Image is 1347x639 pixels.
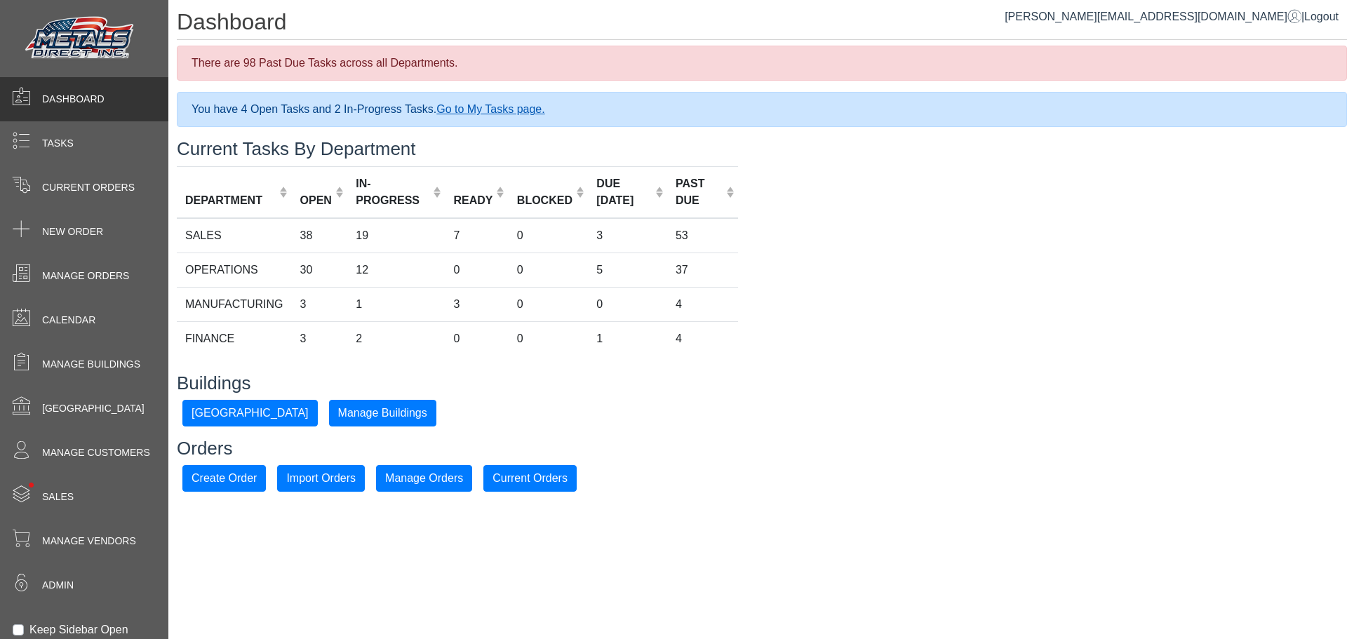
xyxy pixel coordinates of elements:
a: Manage Buildings [329,406,436,418]
div: DUE [DATE] [596,175,651,209]
td: 37 [667,253,738,287]
div: OPEN [300,192,332,209]
h3: Current Tasks By Department [177,138,1347,160]
td: 1 [588,321,667,356]
span: Tasks [42,136,74,151]
span: Manage Customers [42,445,150,460]
td: 3 [292,321,348,356]
h3: Buildings [177,372,1347,394]
td: FINANCE [177,321,292,356]
span: [GEOGRAPHIC_DATA] [42,401,145,416]
div: DEPARTMENT [185,192,276,209]
td: 0 [509,218,589,253]
div: BLOCKED [517,192,572,209]
span: Manage Orders [42,269,129,283]
td: 5 [588,253,667,287]
td: 53 [667,218,738,253]
h3: Orders [177,438,1347,459]
td: 2 [347,321,445,356]
div: READY [453,192,492,209]
a: Manage Orders [376,471,472,483]
a: Create Order [182,471,266,483]
td: OPERATIONS [177,253,292,287]
td: 0 [445,321,508,356]
span: Calendar [42,313,95,328]
button: [GEOGRAPHIC_DATA] [182,400,318,426]
td: 4 [667,321,738,356]
td: 0 [588,287,667,321]
td: 0 [509,321,589,356]
a: Go to My Tasks page. [436,103,544,115]
td: 3 [292,287,348,321]
span: Current Orders [42,180,135,195]
td: 38 [292,218,348,253]
a: Current Orders [483,471,577,483]
td: 0 [509,253,589,287]
span: Manage Buildings [42,357,140,372]
td: 1 [347,287,445,321]
label: Keep Sidebar Open [29,621,128,638]
td: 3 [445,287,508,321]
td: 3 [588,218,667,253]
span: Sales [42,490,74,504]
span: Admin [42,578,74,593]
div: You have 4 Open Tasks and 2 In-Progress Tasks. [177,92,1347,127]
td: 19 [347,218,445,253]
div: There are 98 Past Due Tasks across all Departments. [177,46,1347,81]
button: Manage Buildings [329,400,436,426]
span: New Order [42,224,103,239]
span: Manage Vendors [42,534,136,549]
span: • [13,462,49,508]
button: Manage Orders [376,465,472,492]
td: 12 [347,253,445,287]
td: 0 [445,253,508,287]
td: MANUFACTURING [177,287,292,321]
td: 0 [509,287,589,321]
h1: Dashboard [177,8,1347,40]
a: [GEOGRAPHIC_DATA] [182,406,318,418]
img: Metals Direct Inc Logo [21,13,140,65]
a: Import Orders [277,471,365,483]
div: | [1005,8,1339,25]
td: 4 [667,287,738,321]
td: 7 [445,218,508,253]
button: Current Orders [483,465,577,492]
div: PAST DUE [676,175,723,209]
button: Create Order [182,465,266,492]
button: Import Orders [277,465,365,492]
td: SALES [177,218,292,253]
div: IN-PROGRESS [356,175,429,209]
td: 30 [292,253,348,287]
a: [PERSON_NAME][EMAIL_ADDRESS][DOMAIN_NAME] [1005,11,1301,22]
span: Logout [1304,11,1339,22]
span: Dashboard [42,92,105,107]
